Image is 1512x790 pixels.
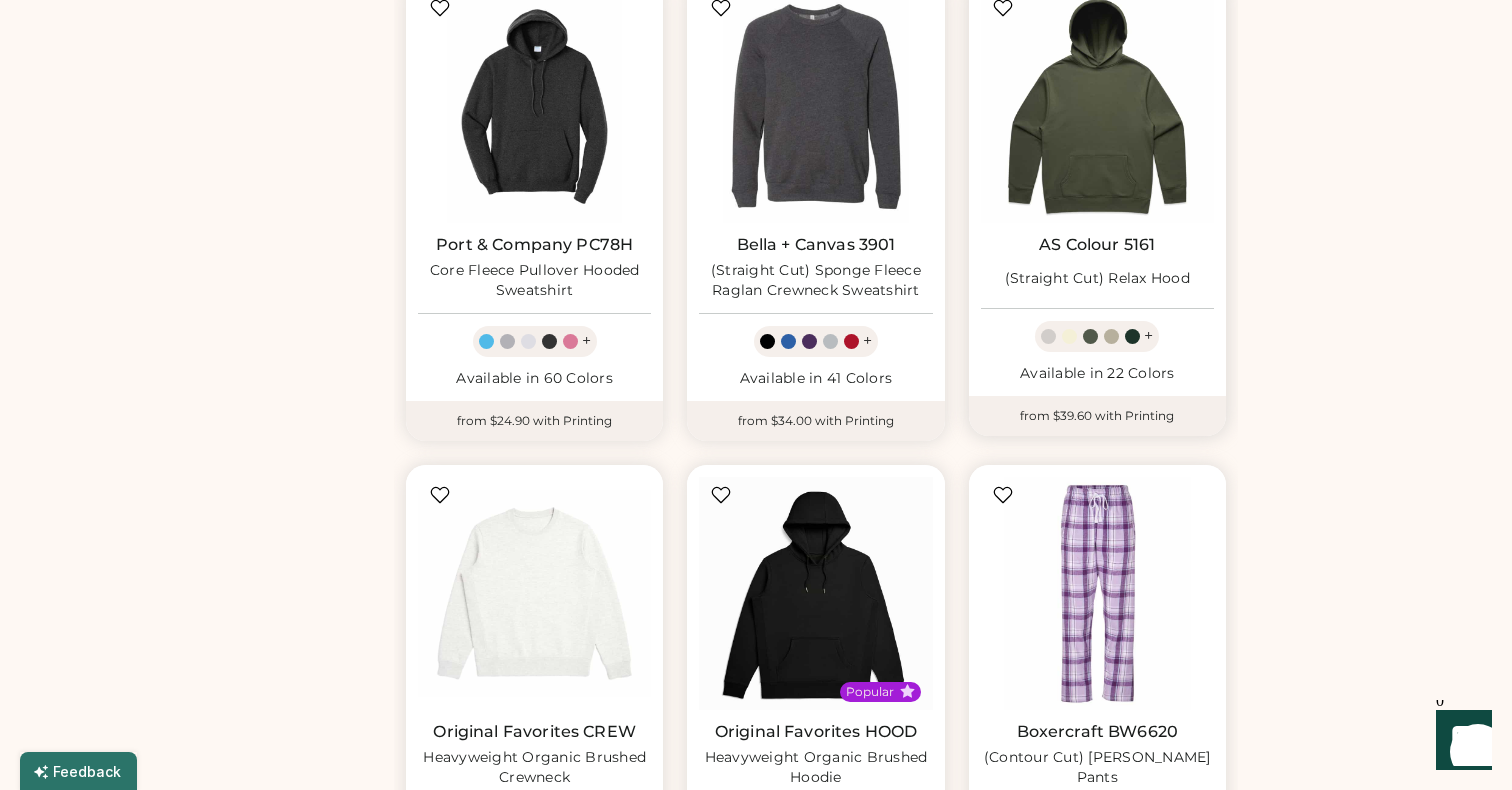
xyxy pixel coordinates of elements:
[1039,235,1155,255] a: AS Colour 5161
[699,369,932,389] div: Available in 41 Colors
[981,748,1214,788] div: (Contour Cut) [PERSON_NAME] Pants
[406,401,663,441] div: from $24.90 with Printing
[737,235,896,255] a: Bella + Canvas 3901
[436,235,633,255] a: Port & Company PC78H
[699,748,932,788] div: Heavyweight Organic Brushed Hoodie
[699,261,932,301] div: (Straight Cut) Sponge Fleece Raglan Crewneck Sweatshirt
[846,684,894,700] div: Popular
[981,477,1214,710] img: Boxercraft BW6620 (Contour Cut) Haley Flannel Pants
[1417,700,1503,786] iframe: Front Chat
[418,369,651,389] div: Available in 60 Colors
[863,330,872,352] div: +
[418,748,651,788] div: Heavyweight Organic Brushed Crewneck
[969,396,1226,436] div: from $39.60 with Printing
[1144,325,1153,347] div: +
[418,261,651,301] div: Core Fleece Pullover Hooded Sweatshirt
[699,477,932,710] img: Original Favorites HOOD Heavyweight Organic Brushed Hoodie
[1017,722,1179,742] a: Boxercraft BW6620
[433,722,635,742] a: Original Favorites CREW
[582,330,591,352] div: +
[981,364,1214,384] div: Available in 22 Colors
[687,401,944,441] div: from $34.00 with Printing
[900,684,915,699] button: Popular Style
[715,722,917,742] a: Original Favorites HOOD
[418,477,651,710] img: Original Favorites CREW Heavyweight Organic Brushed Crewneck
[1005,269,1190,289] div: (Straight Cut) Relax Hood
